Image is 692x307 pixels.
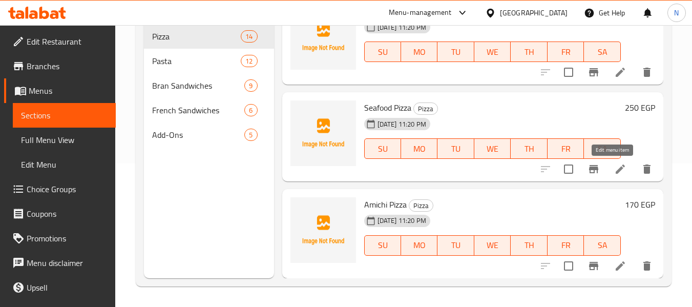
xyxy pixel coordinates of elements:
button: SA [584,42,621,62]
span: 12 [241,56,257,66]
h6: 170 EGP [625,197,655,212]
button: TH [511,138,548,159]
a: Menu disclaimer [4,251,116,275]
span: TH [515,238,543,253]
button: MO [401,235,438,256]
button: SA [584,138,621,159]
span: Sections [21,109,108,121]
span: Select to update [558,158,579,180]
div: Bran Sandwiches9 [144,73,274,98]
a: Upsell [4,275,116,300]
a: Full Menu View [13,128,116,152]
button: WE [474,138,511,159]
div: items [244,104,257,116]
div: Pizza14 [144,24,274,49]
span: Pizza [409,200,433,212]
button: FR [548,235,584,256]
div: items [241,55,257,67]
span: TH [515,45,543,59]
div: Pizza [409,199,433,212]
span: Menu disclaimer [27,257,108,269]
span: SA [588,45,617,59]
span: Branches [27,60,108,72]
span: Amichi Pizza [364,197,407,212]
span: WE [478,238,507,253]
button: Branch-specific-item [581,254,606,278]
span: TH [515,141,543,156]
span: TU [442,45,470,59]
button: SU [364,138,401,159]
span: Promotions [27,232,108,244]
button: delete [635,60,659,85]
div: French Sandwiches6 [144,98,274,122]
a: Edit Menu [13,152,116,177]
a: Edit menu item [614,260,626,272]
span: FR [552,141,580,156]
button: TH [511,42,548,62]
button: SA [584,235,621,256]
button: SU [364,235,401,256]
span: 5 [245,130,257,140]
span: [DATE] 11:20 PM [373,216,430,226]
button: FR [548,42,584,62]
button: SU [364,42,401,62]
span: 14 [241,32,257,42]
span: 9 [245,81,257,91]
span: Menus [29,85,108,97]
button: delete [635,254,659,278]
a: Promotions [4,226,116,251]
span: SA [588,238,617,253]
span: Upsell [27,281,108,294]
a: Branches [4,54,116,78]
div: Menu-management [389,7,452,19]
span: Select to update [558,255,579,277]
span: Pasta [152,55,241,67]
button: WE [474,42,511,62]
button: FR [548,138,584,159]
a: Sections [13,103,116,128]
span: Full Menu View [21,134,108,146]
span: MO [405,141,434,156]
h6: 250 EGP [625,100,655,115]
span: Coupons [27,208,108,220]
div: Add-Ons5 [144,122,274,147]
span: Pizza [414,103,437,115]
a: Menus [4,78,116,103]
span: WE [478,141,507,156]
img: Seafood Pizza [290,100,356,166]
img: Shrimp Pizza [290,4,356,70]
button: Branch-specific-item [581,157,606,181]
span: Pizza [152,30,241,43]
button: TU [437,235,474,256]
span: Add-Ons [152,129,244,141]
div: items [244,129,257,141]
span: SU [369,238,397,253]
button: MO [401,138,438,159]
span: Bran Sandwiches [152,79,244,92]
span: Seafood Pizza [364,100,411,115]
button: TU [437,138,474,159]
div: items [241,30,257,43]
button: MO [401,42,438,62]
button: TU [437,42,474,62]
button: Branch-specific-item [581,60,606,85]
div: [GEOGRAPHIC_DATA] [500,7,568,18]
nav: Menu sections [144,20,274,151]
span: [DATE] 11:20 PM [373,119,430,129]
button: delete [635,157,659,181]
span: [DATE] 11:20 PM [373,23,430,32]
span: SU [369,45,397,59]
button: TH [511,235,548,256]
span: Edit Restaurant [27,35,108,48]
span: WE [478,45,507,59]
a: Edit menu item [614,66,626,78]
span: SU [369,141,397,156]
span: 6 [245,106,257,115]
span: TU [442,238,470,253]
a: Edit Restaurant [4,29,116,54]
a: Coupons [4,201,116,226]
span: N [674,7,679,18]
span: Select to update [558,62,579,83]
